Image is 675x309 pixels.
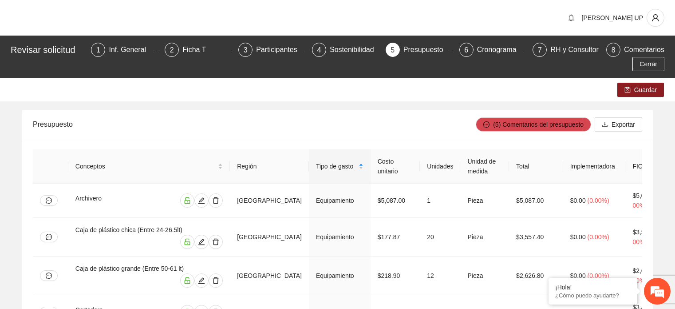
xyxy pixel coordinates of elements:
[403,43,450,57] div: Presupuesto
[602,121,608,128] span: download
[194,273,209,288] button: edit
[632,192,660,199] span: $5,087.00
[316,161,357,171] span: Tipo de gasto
[476,117,591,132] button: message(5) Comentarios del presupuesto
[371,257,420,295] td: $218.90
[624,43,664,57] div: Comentarios
[371,149,420,184] th: Costo unitario
[420,257,460,295] td: 12
[460,149,509,184] th: Unidad de medida
[459,43,526,57] div: 6Cronograma
[181,238,194,245] span: unlock
[460,257,509,295] td: Pieza
[194,235,209,249] button: edit
[570,272,586,279] span: $0.00
[195,277,208,284] span: edit
[180,273,194,288] button: unlock
[647,9,664,27] button: user
[617,83,664,97] button: saveGuardar
[46,273,52,279] span: message
[109,43,153,57] div: Inf. General
[181,277,194,284] span: unlock
[588,233,609,241] span: ( 0.00% )
[538,46,542,54] span: 7
[40,195,58,206] button: message
[317,46,321,54] span: 4
[555,284,631,291] div: ¡Hola!
[509,149,563,184] th: Total
[550,43,613,57] div: RH y Consultores
[33,112,476,137] div: Presupuesto
[68,149,230,184] th: Conceptos
[309,184,371,218] td: Equipamiento
[11,43,86,57] div: Revisar solicitud
[595,117,642,132] button: downloadExportar
[180,193,194,208] button: unlock
[612,46,616,54] span: 8
[460,218,509,257] td: Pieza
[312,43,379,57] div: 4Sostenibilidad
[509,184,563,218] td: $5,087.00
[624,87,631,94] span: save
[40,232,58,242] button: message
[194,193,209,208] button: edit
[647,14,664,22] span: user
[91,43,158,57] div: 1Inf. General
[563,149,626,184] th: Implementadora
[420,149,460,184] th: Unidades
[493,120,584,129] span: (5) Comentarios del presupuesto
[477,43,524,57] div: Cronograma
[460,184,509,218] td: Pieza
[209,273,223,288] button: delete
[309,257,371,295] td: Equipamiento
[371,218,420,257] td: $177.87
[256,43,304,57] div: Participantes
[230,149,309,184] th: Región
[612,120,635,129] span: Exportar
[632,267,660,274] span: $2,626.80
[639,59,657,69] span: Cerrar
[230,257,309,295] td: [GEOGRAPHIC_DATA]
[40,270,58,281] button: message
[371,184,420,218] td: $5,087.00
[209,197,222,204] span: delete
[330,43,381,57] div: Sostenibilidad
[420,184,460,218] td: 1
[244,46,248,54] span: 3
[75,264,223,273] div: Caja de plástico grande (Entre 50-61 lt)
[75,193,141,208] div: Archivero
[555,292,631,299] p: ¿Cómo puedo ayudarte?
[634,85,657,95] span: Guardar
[564,11,578,25] button: bell
[606,43,664,57] div: 8Comentarios
[570,197,586,204] span: $0.00
[483,121,489,128] span: message
[533,43,599,57] div: 7RH y Consultores
[230,218,309,257] td: [GEOGRAPHIC_DATA]
[180,235,194,249] button: unlock
[195,197,208,204] span: edit
[209,235,223,249] button: delete
[391,46,395,54] span: 5
[75,225,223,235] div: Caja de plástico chica (Entre 24-26.5lt)
[238,43,305,57] div: 3Participantes
[46,234,52,240] span: message
[75,161,216,171] span: Conceptos
[230,184,309,218] td: [GEOGRAPHIC_DATA]
[632,57,664,71] button: Cerrar
[182,43,213,57] div: Ficha T
[309,218,371,257] td: Equipamiento
[564,14,578,21] span: bell
[420,218,460,257] td: 20
[386,43,452,57] div: 5Presupuesto
[209,277,222,284] span: delete
[632,229,660,236] span: $3,557.40
[588,272,609,279] span: ( 0.00% )
[509,218,563,257] td: $3,557.40
[165,43,231,57] div: 2Ficha T
[195,238,208,245] span: edit
[464,46,468,54] span: 6
[509,257,563,295] td: $2,626.80
[96,46,100,54] span: 1
[181,197,194,204] span: unlock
